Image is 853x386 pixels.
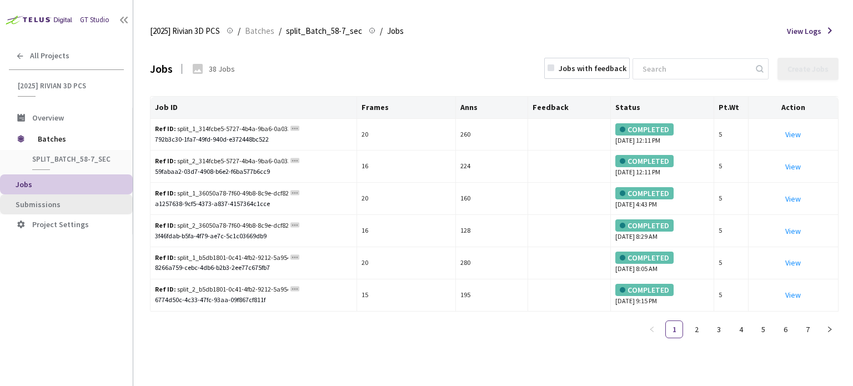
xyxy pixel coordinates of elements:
[80,14,109,26] div: GT Studio
[643,320,661,338] li: Previous Page
[615,252,709,274] div: [DATE] 8:05 AM
[615,123,674,136] div: COMPLETED
[456,183,528,215] td: 160
[785,290,801,300] a: View
[32,154,114,164] span: split_Batch_58-7_sec
[357,119,456,151] td: 20
[18,81,117,91] span: [2025] Rivian 3D PCS
[776,320,794,338] li: 6
[456,119,528,151] td: 260
[799,320,816,338] li: 7
[785,162,801,172] a: View
[16,199,61,209] span: Submissions
[714,183,749,215] td: 5
[30,51,69,61] span: All Projects
[150,97,357,119] th: Job ID
[456,215,528,247] td: 128
[155,284,288,295] div: split_2_b5db1801-0c41-4fb2-9212-5a95480c7517
[357,151,456,183] td: 16
[688,320,705,338] li: 2
[380,24,383,38] li: /
[666,321,683,338] a: 1
[286,24,362,38] span: split_Batch_58-7_sec
[615,284,674,296] div: COMPLETED
[615,155,674,167] div: COMPLETED
[150,24,220,38] span: [2025] Rivian 3D PCS
[615,284,709,307] div: [DATE] 9:15 PM
[357,247,456,279] td: 20
[456,97,528,119] th: Anns
[155,188,288,199] div: split_1_36050a78-7f60-49b8-8c9e-dcf82ae7c2ae
[799,321,816,338] a: 7
[155,285,176,293] b: Ref ID:
[714,97,749,119] th: Pt.Wt
[238,24,240,38] li: /
[826,326,833,333] span: right
[643,320,661,338] button: left
[559,62,626,74] div: Jobs with feedback
[357,215,456,247] td: 16
[357,279,456,312] td: 15
[155,124,176,133] b: Ref ID:
[714,119,749,151] td: 5
[615,187,709,210] div: [DATE] 4:43 PM
[785,226,801,236] a: View
[456,279,528,312] td: 195
[155,167,352,177] div: 59fabaa2-03d7-4908-b6e2-f6ba577b6cc9
[16,179,32,189] span: Jobs
[615,252,674,264] div: COMPLETED
[785,129,801,139] a: View
[279,24,282,38] li: /
[155,199,352,209] div: a1257638-9cf5-4373-a837-4157364c1cce
[155,124,288,134] div: split_1_314fcbe5-5727-4b4a-9ba6-0a0332135c6c
[821,320,839,338] button: right
[615,219,674,232] div: COMPLETED
[714,279,749,312] td: 5
[615,219,709,242] div: [DATE] 8:29 AM
[245,24,274,38] span: Batches
[785,194,801,204] a: View
[732,321,749,338] a: 4
[615,187,674,199] div: COMPLETED
[155,295,352,305] div: 6774d50c-4c33-47fc-93aa-09f867cf811f
[38,128,114,150] span: Batches
[732,320,750,338] li: 4
[787,25,821,37] span: View Logs
[155,253,288,263] div: split_1_b5db1801-0c41-4fb2-9212-5a95480c7517
[821,320,839,338] li: Next Page
[611,97,714,119] th: Status
[155,221,176,229] b: Ref ID:
[155,156,288,167] div: split_2_314fcbe5-5727-4b4a-9ba6-0a0332135c6c
[777,321,794,338] a: 6
[456,151,528,183] td: 224
[688,321,705,338] a: 2
[714,151,749,183] td: 5
[155,134,352,145] div: 792b3c30-1fa7-49fd-940d-e372448bc522
[155,253,176,262] b: Ref ID:
[785,258,801,268] a: View
[615,123,709,146] div: [DATE] 12:11 PM
[710,320,727,338] li: 3
[155,189,176,197] b: Ref ID:
[155,220,288,231] div: split_2_36050a78-7f60-49b8-8c9e-dcf82ae7c2ae
[155,231,352,242] div: 3f46fdab-b5fa-4f79-ae7c-5c1c03669db9
[710,321,727,338] a: 3
[243,24,277,37] a: Batches
[749,97,839,119] th: Action
[636,59,754,79] input: Search
[155,263,352,273] div: 8266a759-cebc-4db6-b2b3-2ee77c675fb7
[456,247,528,279] td: 280
[150,60,173,77] div: Jobs
[155,157,176,165] b: Ref ID:
[209,63,235,75] div: 38 Jobs
[755,321,771,338] a: 5
[714,215,749,247] td: 5
[32,219,89,229] span: Project Settings
[787,64,829,73] div: Create Jobs
[649,326,655,333] span: left
[387,24,404,38] span: Jobs
[714,247,749,279] td: 5
[357,183,456,215] td: 20
[615,155,709,178] div: [DATE] 12:11 PM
